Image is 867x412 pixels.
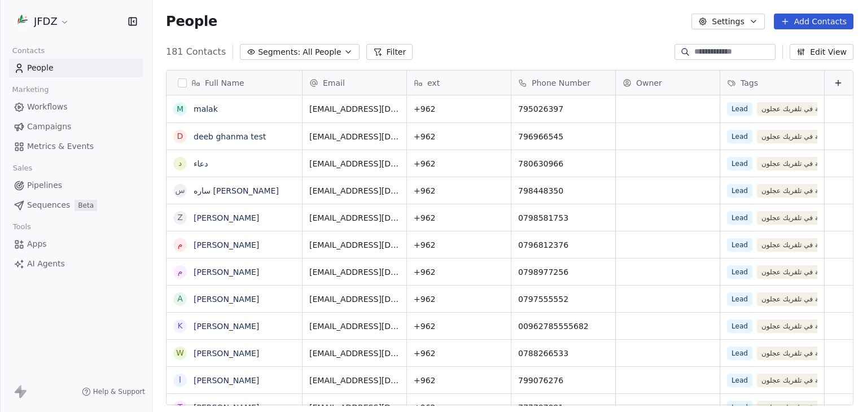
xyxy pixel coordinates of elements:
[414,266,504,278] span: +962
[167,95,303,406] div: grid
[8,218,36,235] span: Tools
[727,211,752,225] span: Lead
[9,117,143,136] a: Campaigns
[518,158,608,169] span: 780630966
[407,71,511,95] div: ext
[309,239,400,251] span: [EMAIL_ADDRESS][DOMAIN_NAME]
[309,185,400,196] span: [EMAIL_ADDRESS][DOMAIN_NAME]
[178,239,183,251] div: م
[9,255,143,273] a: AI Agents
[727,374,752,387] span: Lead
[518,185,608,196] span: 798448350
[303,71,406,95] div: Email
[179,374,181,386] div: ا
[727,157,752,170] span: Lead
[366,44,413,60] button: Filter
[414,158,504,169] span: +962
[757,347,847,360] span: فرص استثمارية في تلفريك عجلون
[9,98,143,116] a: Workflows
[790,44,853,60] button: Edit View
[194,268,259,277] a: [PERSON_NAME]
[727,184,752,198] span: Lead
[178,266,183,278] div: م
[309,321,400,332] span: [EMAIL_ADDRESS][DOMAIN_NAME]
[757,292,847,306] span: فرص استثمارية في تلفريك عجلون
[8,160,37,177] span: Sales
[194,186,279,195] a: ساره [PERSON_NAME]
[414,239,504,251] span: +962
[194,104,218,113] a: malak
[727,292,752,306] span: Lead
[727,347,752,360] span: Lead
[757,319,847,333] span: فرص استثمارية في تلفريك عجلون
[636,77,662,89] span: Owner
[323,77,345,89] span: Email
[309,131,400,142] span: [EMAIL_ADDRESS][DOMAIN_NAME]
[7,81,54,98] span: Marketing
[194,322,259,331] a: [PERSON_NAME]
[727,238,752,252] span: Lead
[427,77,440,89] span: ext
[16,15,29,28] img: logo_ar-5-0.png
[757,130,847,143] span: فرص استثمارية في تلفريك عجلون
[177,320,182,332] div: K
[309,348,400,359] span: [EMAIL_ADDRESS][DOMAIN_NAME]
[616,71,720,95] div: Owner
[532,77,590,89] span: Phone Number
[166,45,226,59] span: 181 Contacts
[9,235,143,253] a: Apps
[194,349,259,358] a: [PERSON_NAME]
[9,137,143,156] a: Metrics & Events
[518,239,608,251] span: 0796812376
[309,158,400,169] span: [EMAIL_ADDRESS][DOMAIN_NAME]
[727,130,752,143] span: Lead
[518,293,608,305] span: 0797555552
[258,46,300,58] span: Segments:
[757,211,847,225] span: فرص استثمارية في تلفريك عجلون
[518,131,608,142] span: 796966545
[9,176,143,195] a: Pipelines
[414,212,504,223] span: +962
[414,348,504,359] span: +962
[178,157,182,169] div: د
[518,266,608,278] span: 0798977256
[9,196,143,214] a: SequencesBeta
[309,293,400,305] span: [EMAIL_ADDRESS][DOMAIN_NAME]
[303,46,341,58] span: All People
[757,102,847,116] span: فرص استثمارية في تلفريك عجلون
[27,62,54,74] span: People
[309,375,400,386] span: [EMAIL_ADDRESS][DOMAIN_NAME]
[414,103,504,115] span: +962
[518,348,608,359] span: 0788266533
[518,103,608,115] span: 795026397
[518,375,608,386] span: 799076276
[205,77,244,89] span: Full Name
[166,13,217,30] span: People
[518,321,608,332] span: 00962785555682
[309,103,400,115] span: [EMAIL_ADDRESS][DOMAIN_NAME]
[82,387,145,396] a: Help & Support
[727,265,752,279] span: Lead
[177,212,183,223] div: Z
[757,265,847,279] span: فرص استثمارية في تلفريك عجلون
[774,14,853,29] button: Add Contacts
[414,321,504,332] span: +962
[414,131,504,142] span: +962
[727,319,752,333] span: Lead
[518,212,608,223] span: 0798581753
[309,212,400,223] span: [EMAIL_ADDRESS][DOMAIN_NAME]
[194,240,259,249] a: [PERSON_NAME]
[7,42,50,59] span: Contacts
[414,375,504,386] span: +962
[27,199,70,211] span: Sequences
[414,185,504,196] span: +962
[27,258,65,270] span: AI Agents
[27,141,94,152] span: Metrics & Events
[27,238,47,250] span: Apps
[175,185,185,196] div: س
[27,101,68,113] span: Workflows
[757,374,847,387] span: فرص استثمارية في تلفريك عجلون
[27,179,62,191] span: Pipelines
[194,295,259,304] a: [PERSON_NAME]
[309,266,400,278] span: [EMAIL_ADDRESS][DOMAIN_NAME]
